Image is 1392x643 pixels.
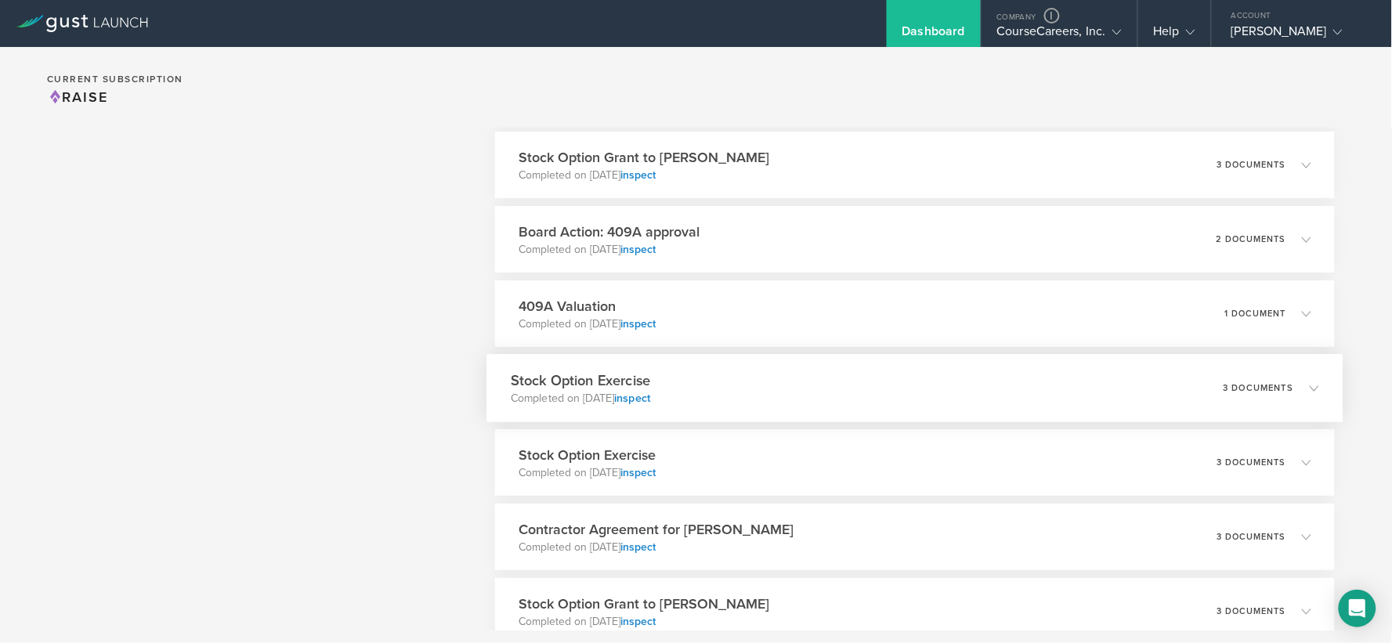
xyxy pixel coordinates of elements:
[620,540,656,554] a: inspect
[519,614,769,630] p: Completed on [DATE]
[620,168,656,182] a: inspect
[1224,384,1294,392] p: 3 documents
[1339,590,1376,627] div: Open Intercom Messenger
[997,23,1122,47] div: CourseCareers, Inc.
[620,243,656,256] a: inspect
[519,540,794,555] p: Completed on [DATE]
[519,168,769,183] p: Completed on [DATE]
[1231,23,1365,47] div: [PERSON_NAME]
[47,89,108,106] span: Raise
[519,316,656,332] p: Completed on [DATE]
[519,147,769,168] h3: Stock Option Grant to [PERSON_NAME]
[620,615,656,628] a: inspect
[1217,235,1286,244] p: 2 documents
[519,242,700,258] p: Completed on [DATE]
[519,445,656,465] h3: Stock Option Exercise
[47,74,183,84] h2: Current Subscription
[1217,607,1286,616] p: 3 documents
[511,391,651,406] p: Completed on [DATE]
[1217,161,1286,169] p: 3 documents
[902,23,965,47] div: Dashboard
[519,465,656,481] p: Completed on [DATE]
[1217,458,1286,467] p: 3 documents
[1154,23,1195,47] div: Help
[519,594,769,614] h3: Stock Option Grant to [PERSON_NAME]
[1217,533,1286,541] p: 3 documents
[620,317,656,331] a: inspect
[519,222,700,242] h3: Board Action: 409A approval
[1225,309,1286,318] p: 1 document
[519,519,794,540] h3: Contractor Agreement for [PERSON_NAME]
[519,296,656,316] h3: 409A Valuation
[620,466,656,479] a: inspect
[614,392,650,405] a: inspect
[511,370,651,391] h3: Stock Option Exercise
